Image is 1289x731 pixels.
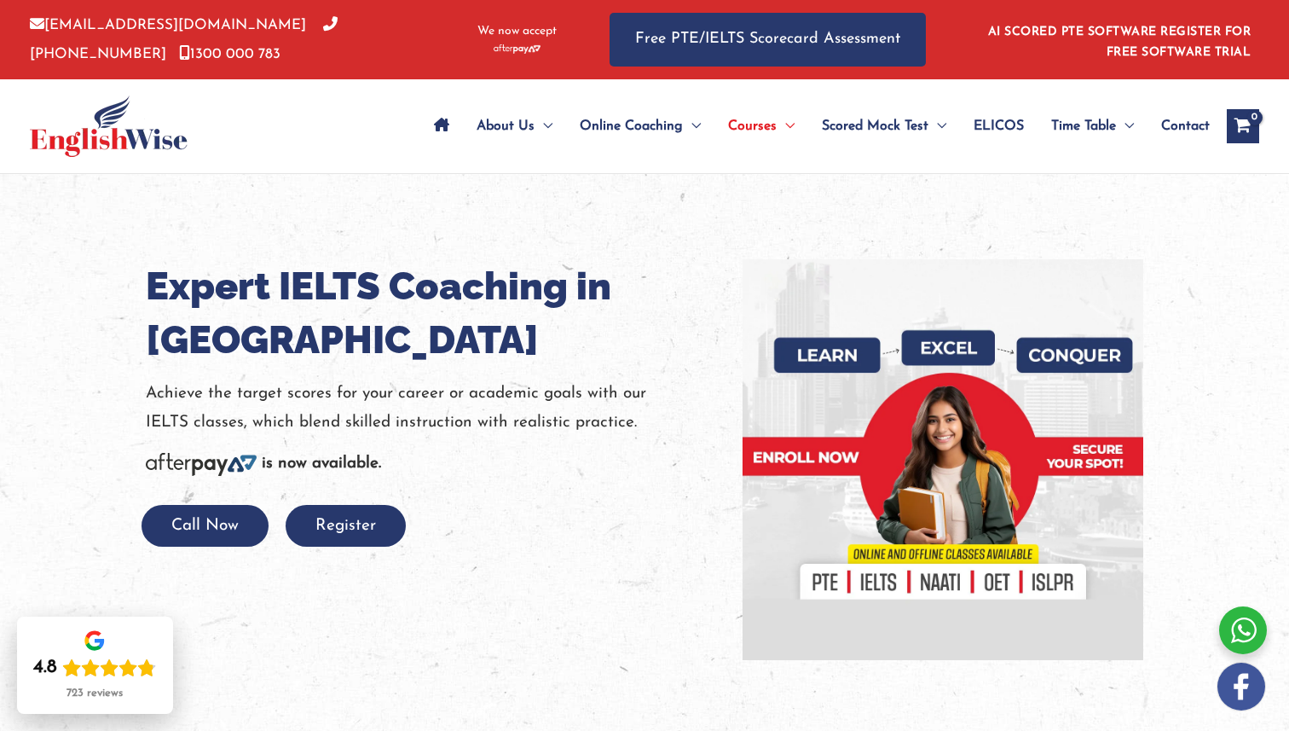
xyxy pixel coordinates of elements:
[33,656,57,680] div: 4.8
[683,96,701,156] span: Menu Toggle
[179,47,280,61] a: 1300 000 783
[566,96,714,156] a: Online CoachingMenu Toggle
[1051,96,1116,156] span: Time Table
[978,12,1259,67] aside: Header Widget 1
[420,96,1210,156] nav: Site Navigation: Main Menu
[146,380,717,437] p: Achieve the target scores for your career or academic goals with our IELTS classes, which blend s...
[146,453,257,476] img: Afterpay-Logo
[535,96,552,156] span: Menu Toggle
[30,18,306,32] a: [EMAIL_ADDRESS][DOMAIN_NAME]
[777,96,795,156] span: Menu Toggle
[808,96,960,156] a: Scored Mock TestMenu Toggle
[494,44,540,54] img: Afterpay-Logo
[1116,96,1134,156] span: Menu Toggle
[1161,96,1210,156] span: Contact
[146,259,717,367] h1: Expert IELTS Coaching in [GEOGRAPHIC_DATA]
[142,518,269,534] a: Call Now
[463,96,566,156] a: About UsMenu Toggle
[580,96,683,156] span: Online Coaching
[1217,663,1265,711] img: white-facebook.png
[988,26,1251,59] a: AI SCORED PTE SOFTWARE REGISTER FOR FREE SOFTWARE TRIAL
[286,505,406,547] button: Register
[743,259,1143,660] img: banner-new-img
[33,656,156,680] div: Rating: 4.8 out of 5
[1038,96,1147,156] a: Time TableMenu Toggle
[1227,109,1259,143] a: View Shopping Cart, empty
[477,23,557,40] span: We now accept
[30,96,188,157] img: cropped-ew-logo
[714,96,808,156] a: CoursesMenu Toggle
[610,13,926,67] a: Free PTE/IELTS Scorecard Assessment
[30,18,338,61] a: [PHONE_NUMBER]
[974,96,1024,156] span: ELICOS
[928,96,946,156] span: Menu Toggle
[286,518,406,534] a: Register
[960,96,1038,156] a: ELICOS
[1147,96,1210,156] a: Contact
[728,96,777,156] span: Courses
[477,96,535,156] span: About Us
[142,505,269,547] button: Call Now
[66,687,123,700] div: 723 reviews
[822,96,928,156] span: Scored Mock Test
[262,455,381,472] b: is now available.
